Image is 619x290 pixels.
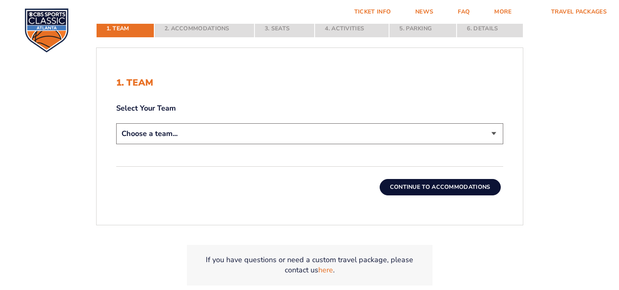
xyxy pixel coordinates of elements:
[380,179,501,195] button: Continue To Accommodations
[318,265,333,275] a: here
[116,77,503,88] h2: 1. Team
[197,255,423,275] p: If you have questions or need a custom travel package, please contact us .
[25,8,69,52] img: CBS Sports Classic
[116,103,503,113] label: Select Your Team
